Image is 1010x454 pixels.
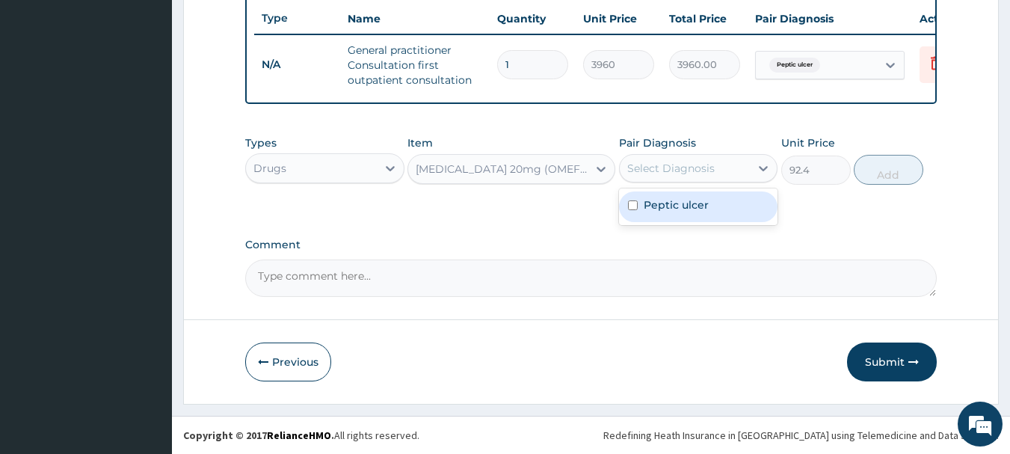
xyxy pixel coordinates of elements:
[254,51,340,79] td: N/A
[854,155,923,185] button: Add
[245,137,277,150] label: Types
[254,4,340,32] th: Type
[847,343,937,381] button: Submit
[340,35,490,95] td: General practitioner Consultation first outpatient consultation
[627,161,715,176] div: Select Diagnosis
[662,4,748,34] th: Total Price
[87,133,206,284] span: We're online!
[912,4,987,34] th: Actions
[748,4,912,34] th: Pair Diagnosis
[253,161,286,176] div: Drugs
[7,298,285,351] textarea: Type your message and hit 'Enter'
[28,75,61,112] img: d_794563401_company_1708531726252_794563401
[619,135,696,150] label: Pair Diagnosis
[576,4,662,34] th: Unit Price
[340,4,490,34] th: Name
[644,197,709,212] label: Peptic ulcer
[267,429,331,442] a: RelianceHMO
[407,135,433,150] label: Item
[245,239,937,251] label: Comment
[183,429,334,442] strong: Copyright © 2017 .
[245,343,331,381] button: Previous
[769,58,820,73] span: Peptic ulcer
[245,7,281,43] div: Minimize live chat window
[603,428,999,443] div: Redefining Heath Insurance in [GEOGRAPHIC_DATA] using Telemedicine and Data Science!
[78,84,251,103] div: Chat with us now
[172,416,1010,454] footer: All rights reserved.
[781,135,835,150] label: Unit Price
[416,162,589,177] div: [MEDICAL_DATA] 20mg (OMEFAST)
[490,4,576,34] th: Quantity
